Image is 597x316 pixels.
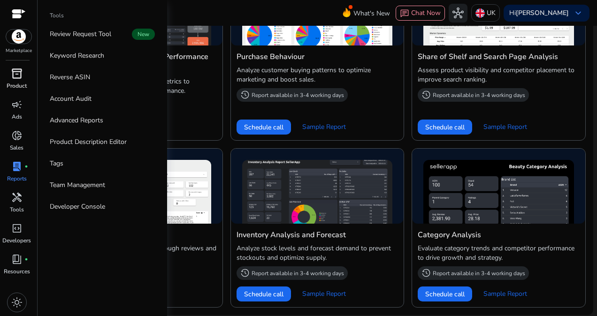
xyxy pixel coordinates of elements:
[400,9,409,18] span: chat
[50,51,104,60] p: Keyword Research
[237,51,398,62] h4: Purchase Behaviour
[7,82,27,90] p: Product
[50,94,92,104] p: Account Audit
[50,137,127,147] p: Product Description Editor
[240,90,250,99] span: history_2
[476,286,535,301] button: Sample Report
[50,72,90,82] p: Reverse ASIN
[50,29,111,39] p: Review Request Tool
[425,122,465,132] span: Schedule call
[11,161,23,172] span: lab_profile
[11,192,23,203] span: handyman
[11,297,23,308] span: light_mode
[237,244,398,263] p: Analyze stock levels and forecast demand to prevent stockouts and optimize supply.
[475,8,485,18] img: uk.svg
[7,174,27,183] p: Reports
[483,289,527,299] span: Sample Report
[418,120,472,135] button: Schedule call
[252,270,344,277] p: Report available in 3-4 working days
[24,165,28,168] span: fiber_manual_record
[11,99,23,110] span: campaign
[4,267,30,276] p: Resources
[252,91,344,99] p: Report available in 3-4 working days
[237,120,291,135] button: Schedule call
[24,257,28,261] span: fiber_manual_record
[295,120,353,135] button: Sample Report
[433,91,525,99] p: Report available in 3-4 working days
[418,229,580,241] h4: Category Analysis
[483,122,527,132] span: Sample Report
[50,115,103,125] p: Advanced Reports
[11,130,23,141] span: donut_small
[11,254,23,265] span: book_4
[421,90,431,99] span: history_2
[487,5,496,21] p: UK
[418,244,580,263] p: Evaluate category trends and competitor performance to drive growth and strategy.
[11,68,23,79] span: inventory_2
[12,113,22,121] p: Ads
[418,51,580,62] h4: Share of Shelf and Search Page Analysis
[132,29,155,40] span: New
[237,286,291,301] button: Schedule call
[11,223,23,234] span: code_blocks
[50,158,63,168] p: Tags
[516,8,569,17] b: [PERSON_NAME]
[50,180,105,190] p: Team Management
[421,268,431,278] span: history_2
[237,229,398,241] h4: Inventory Analysis and Forecast
[10,143,23,152] p: Sales
[6,30,31,44] img: amazon.svg
[433,270,525,277] p: Report available in 3-4 working days
[425,289,465,299] span: Schedule call
[449,4,467,23] button: hub
[302,289,346,299] span: Sample Report
[396,6,445,21] button: chatChat Now
[50,202,105,211] p: Developer Console
[353,5,390,22] span: What's New
[6,47,32,54] p: Marketplace
[244,122,283,132] span: Schedule call
[2,236,31,245] p: Developers
[452,8,464,19] span: hub
[476,120,535,135] button: Sample Report
[302,122,346,132] span: Sample Report
[237,66,398,84] p: Analyze customer buying patterns to optimize marketing and boost sales.
[573,8,584,19] span: keyboard_arrow_down
[418,286,472,301] button: Schedule call
[244,289,283,299] span: Schedule call
[50,11,64,20] p: Tools
[411,8,441,17] span: Chat Now
[295,286,353,301] button: Sample Report
[418,66,580,84] p: Assess product visibility and competitor placement to improve search ranking.
[10,205,24,214] p: Tools
[240,268,250,278] span: history_2
[509,10,569,16] p: Hi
